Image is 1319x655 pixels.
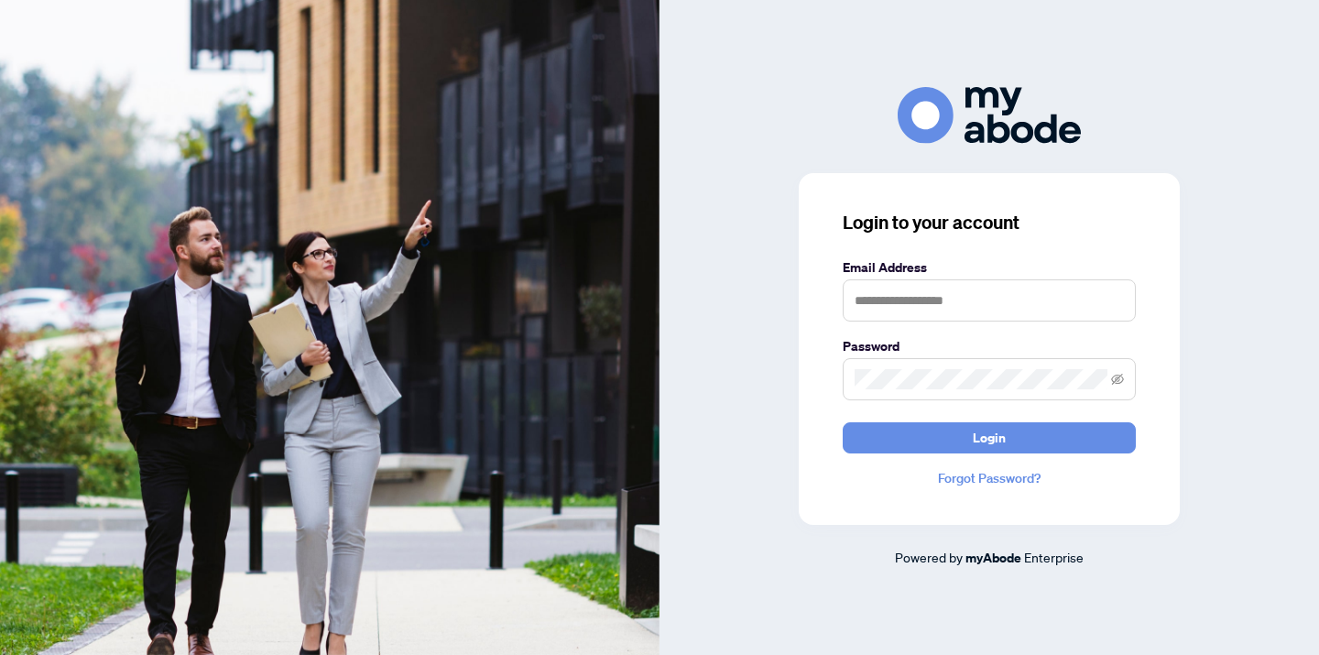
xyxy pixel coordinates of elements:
span: eye-invisible [1111,373,1124,386]
span: Enterprise [1024,549,1084,565]
span: Powered by [895,549,963,565]
label: Password [843,336,1136,356]
a: Forgot Password? [843,468,1136,488]
img: ma-logo [898,87,1081,143]
label: Email Address [843,257,1136,278]
a: myAbode [965,548,1021,568]
button: Login [843,422,1136,453]
h3: Login to your account [843,210,1136,235]
span: Login [973,423,1006,453]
